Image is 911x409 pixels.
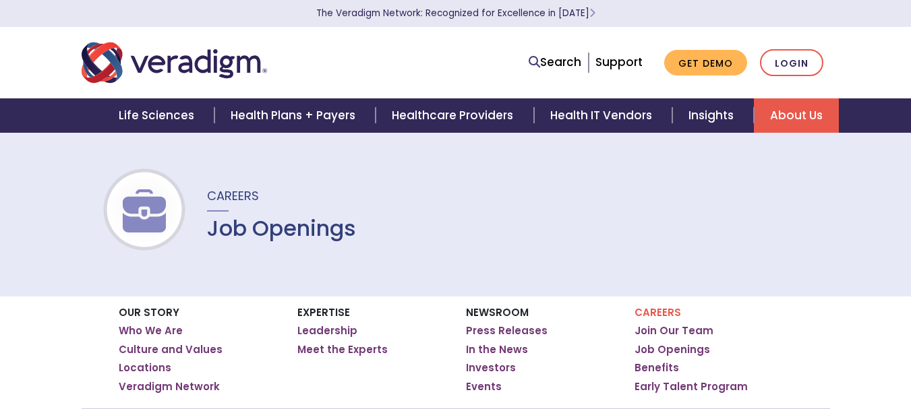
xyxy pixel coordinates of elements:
a: Insights [672,98,754,133]
a: Press Releases [466,324,548,338]
a: Leadership [297,324,357,338]
a: Healthcare Providers [376,98,533,133]
a: Job Openings [635,343,710,356]
a: About Us [754,98,839,133]
a: Events [466,380,502,394]
a: Benefits [635,361,679,375]
img: Veradigm logo [82,40,267,85]
a: Veradigm Network [119,380,220,394]
h1: Job Openings [207,216,356,241]
a: Culture and Values [119,343,223,356]
a: Locations [119,361,171,375]
a: Health Plans + Payers [214,98,376,133]
a: Support [595,54,643,70]
a: In the News [466,343,528,356]
a: Investors [466,361,516,375]
span: Careers [207,187,259,204]
a: Login [760,49,823,77]
a: Who We Are [119,324,183,338]
a: Get Demo [664,50,747,76]
a: Early Talent Program [635,380,748,394]
a: Life Sciences [102,98,214,133]
a: Meet the Experts [297,343,388,356]
a: Join Our Team [635,324,713,338]
a: The Veradigm Network: Recognized for Excellence in [DATE]Learn More [316,7,595,20]
a: Health IT Vendors [534,98,672,133]
span: Learn More [589,7,595,20]
a: Search [529,53,581,71]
